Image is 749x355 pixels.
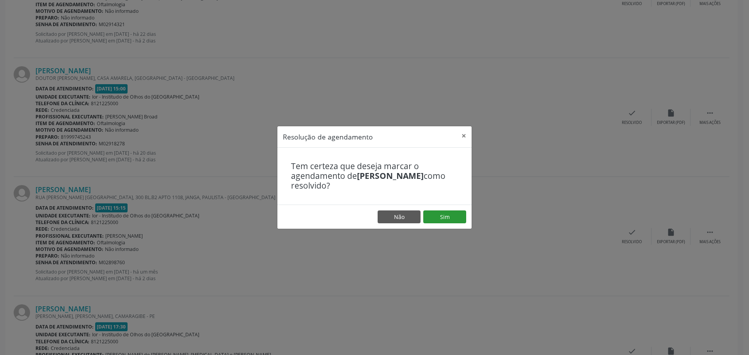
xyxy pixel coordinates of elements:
[456,126,472,145] button: Close
[357,170,424,181] b: [PERSON_NAME]
[291,161,458,191] h4: Tem certeza que deseja marcar o agendamento de como resolvido?
[283,132,373,142] h5: Resolução de agendamento
[423,210,466,224] button: Sim
[378,210,421,224] button: Não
